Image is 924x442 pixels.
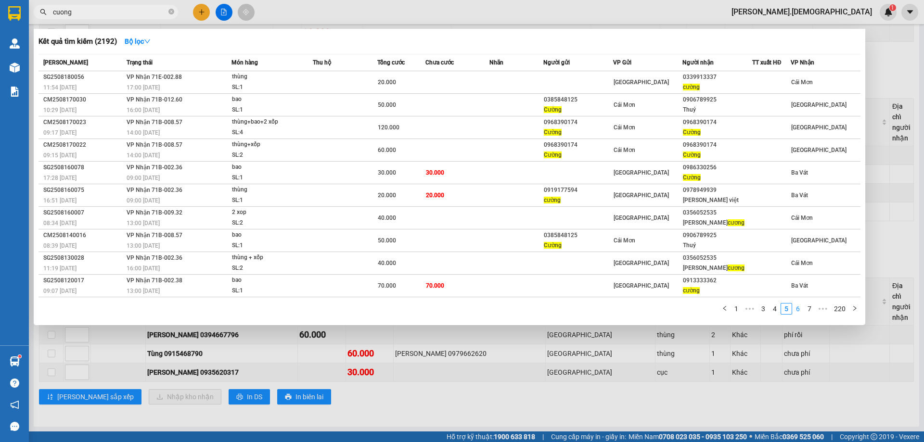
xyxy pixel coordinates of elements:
[378,101,396,108] span: 50.000
[232,127,304,138] div: SL: 4
[683,185,752,195] div: 0978949939
[614,79,669,86] span: [GEOGRAPHIC_DATA]
[614,169,669,176] span: [GEOGRAPHIC_DATA]
[614,124,635,131] span: Cái Mơn
[758,303,769,314] a: 3
[43,152,77,159] span: 09:15 [DATE]
[40,9,47,15] span: search
[127,59,153,66] span: Trạng thái
[614,282,669,289] span: [GEOGRAPHIC_DATA]
[127,152,160,159] span: 14:00 [DATE]
[127,232,182,239] span: VP Nhận 71B-008.57
[682,59,714,66] span: Người nhận
[313,59,331,66] span: Thu hộ
[168,8,174,17] span: close-circle
[127,242,160,249] span: 13:00 [DATE]
[791,79,813,86] span: Cái Mơn
[683,195,752,205] div: [PERSON_NAME] việt
[683,105,752,115] div: Thuý
[232,230,304,240] div: bao
[378,147,396,153] span: 60.000
[544,129,562,136] span: Cường
[127,175,160,181] span: 09:00 [DATE]
[544,230,613,240] div: 0385848125
[791,59,814,66] span: VP Nhận
[378,215,396,221] span: 40.000
[232,207,304,218] div: 2 xop
[781,303,792,315] li: 5
[10,356,20,366] img: warehouse-icon
[232,150,304,161] div: SL: 2
[231,59,258,66] span: Món hàng
[614,101,635,108] span: Cái Mơn
[378,79,396,86] span: 20.000
[43,59,88,66] span: [PERSON_NAME]
[544,152,562,158] span: Cường
[791,282,808,289] span: Ba Vát
[232,185,304,195] div: thùng
[849,303,860,315] button: right
[18,355,21,358] sup: 1
[728,265,744,271] span: cương
[43,175,77,181] span: 17:28 [DATE]
[43,220,77,227] span: 08:34 [DATE]
[731,303,742,314] a: 1
[683,230,752,240] div: 0906789925
[378,237,396,244] span: 50.000
[426,192,444,199] span: 20.000
[804,303,815,314] a: 7
[43,95,124,105] div: CM2508170030
[43,253,124,263] div: SG2508130028
[683,152,701,158] span: Cường
[43,117,124,127] div: CM2508170023
[852,305,858,311] span: right
[232,263,304,274] div: SL: 2
[43,265,77,272] span: 11:19 [DATE]
[127,265,160,272] span: 16:00 [DATE]
[426,169,444,176] span: 30.000
[752,59,782,66] span: TT xuất HĐ
[683,84,700,90] span: cường
[127,209,182,216] span: VP Nhận 71B-009.32
[791,260,813,266] span: Cái Mơn
[127,84,160,91] span: 17:00 [DATE]
[127,277,182,284] span: VP Nhận 71B-002.38
[232,173,304,183] div: SL: 1
[378,124,399,131] span: 120.000
[38,37,117,47] h3: Kết quả tìm kiếm ( 2192 )
[544,197,561,203] span: cường
[378,192,396,199] span: 20.000
[614,192,669,199] span: [GEOGRAPHIC_DATA]
[683,72,752,82] div: 0339913337
[683,287,700,294] span: cường
[791,169,808,176] span: Ba Vát
[742,303,757,315] li: Previous 5 Pages
[792,303,804,315] li: 6
[831,303,848,314] a: 220
[683,163,752,173] div: 0986330256
[53,7,167,17] input: Tìm tên, số ĐT hoặc mã đơn
[544,242,562,249] span: Cường
[43,163,124,173] div: SG2508160078
[127,119,182,126] span: VP Nhận 71B-008.57
[127,74,182,80] span: VP Nhận 71E-002.88
[728,219,744,226] span: cương
[544,106,562,113] span: Cường
[793,303,803,314] a: 6
[683,129,701,136] span: Cường
[43,129,77,136] span: 09:17 [DATE]
[232,82,304,93] div: SL: 1
[127,107,160,114] span: 16:00 [DATE]
[613,59,631,66] span: VP Gửi
[742,303,757,315] span: •••
[43,185,124,195] div: SG2508160075
[683,208,752,218] div: 0356052535
[426,282,444,289] span: 70.000
[43,230,124,240] div: CM2508140016
[117,34,158,49] button: Bộ lọcdown
[43,107,77,114] span: 10:29 [DATE]
[831,303,849,315] li: 220
[232,253,304,263] div: thùng + xốp
[683,117,752,127] div: 0968390174
[683,95,752,105] div: 0906789925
